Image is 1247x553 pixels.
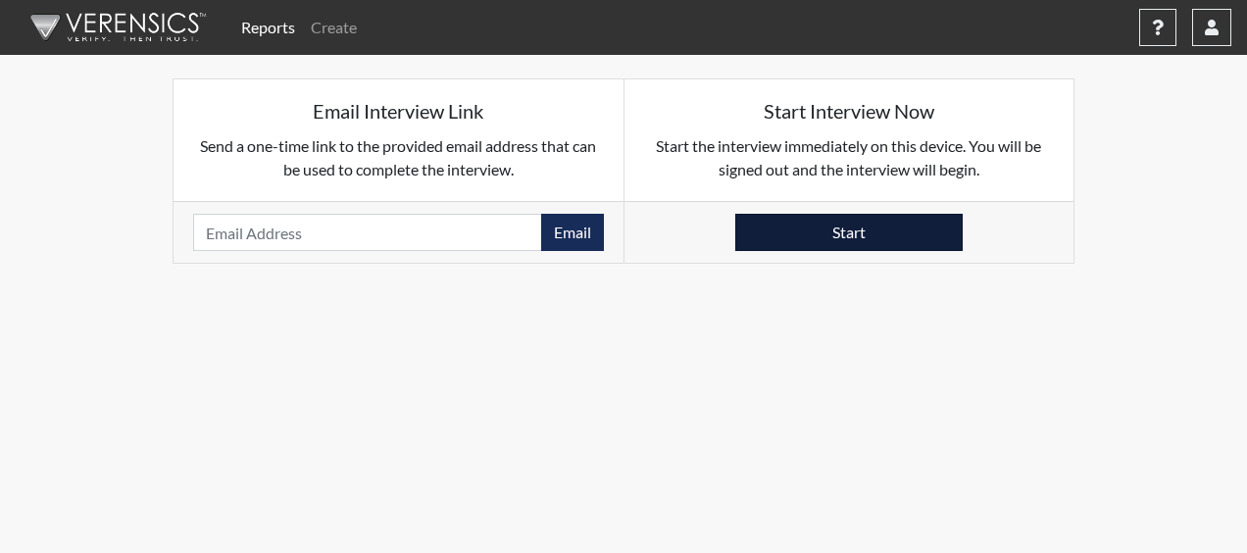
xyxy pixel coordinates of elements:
a: Create [303,8,365,47]
button: Start [735,214,963,251]
p: Send a one-time link to the provided email address that can be used to complete the interview. [193,134,604,181]
h5: Start Interview Now [644,99,1055,123]
p: Start the interview immediately on this device. You will be signed out and the interview will begin. [644,134,1055,181]
input: Email Address [193,214,542,251]
h5: Email Interview Link [193,99,604,123]
a: Reports [233,8,303,47]
button: Email [541,214,604,251]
